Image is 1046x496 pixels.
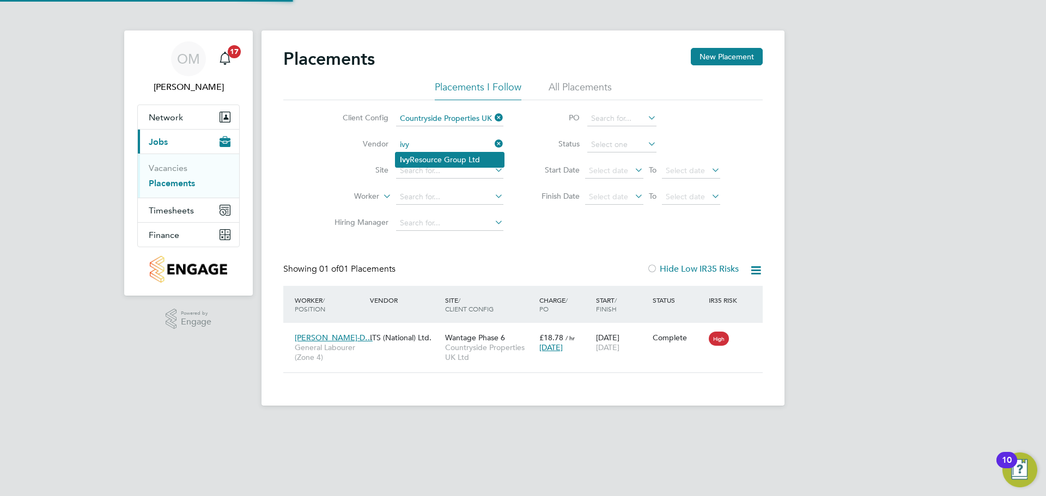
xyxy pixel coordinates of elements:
[549,81,612,100] li: All Placements
[396,189,503,205] input: Search for...
[138,130,239,154] button: Jobs
[537,290,593,319] div: Charge
[295,333,373,342] span: [PERSON_NAME]-D…
[706,290,744,310] div: IR35 Risk
[292,290,367,319] div: Worker
[317,191,379,202] label: Worker
[367,327,442,348] div: ITS (National) Ltd.
[593,290,650,319] div: Start
[177,52,200,66] span: OM
[326,217,388,227] label: Hiring Manager
[138,198,239,222] button: Timesheets
[442,290,537,319] div: Site
[445,296,494,313] span: / Client Config
[326,113,388,123] label: Client Config
[181,309,211,318] span: Powered by
[531,191,580,201] label: Finish Date
[596,296,617,313] span: / Finish
[228,45,241,58] span: 17
[539,333,563,342] span: £18.78
[666,192,705,201] span: Select date
[531,139,580,149] label: Status
[181,317,211,327] span: Engage
[214,41,236,76] a: 17
[137,81,240,94] span: Ollie Morrissey
[292,327,763,336] a: [PERSON_NAME]-D…General Labourer (Zone 4)ITS (National) Ltd.Wantage Phase 6Countryside Properties...
[646,189,660,203] span: To
[138,154,239,198] div: Jobs
[531,113,580,123] label: PO
[445,342,534,362] span: Countryside Properties UK Ltd
[326,165,388,175] label: Site
[149,205,194,216] span: Timesheets
[138,105,239,129] button: Network
[396,163,503,179] input: Search for...
[435,81,521,100] li: Placements I Follow
[587,111,656,126] input: Search for...
[565,334,575,342] span: / hr
[149,230,179,240] span: Finance
[149,137,168,147] span: Jobs
[295,342,364,362] span: General Labourer (Zone 4)
[319,264,396,274] span: 01 Placements
[396,137,503,152] input: Search for...
[647,264,739,274] label: Hide Low IR35 Risks
[137,41,240,94] a: OM[PERSON_NAME]
[138,223,239,247] button: Finance
[596,342,619,352] span: [DATE]
[150,256,227,283] img: countryside-properties-logo-retina.png
[124,30,253,296] nav: Main navigation
[400,155,410,164] b: Ivy
[589,166,628,175] span: Select date
[137,256,240,283] a: Go to home page
[691,48,763,65] button: New Placement
[319,264,339,274] span: 01 of
[666,166,705,175] span: Select date
[283,48,375,70] h2: Placements
[709,332,729,346] span: High
[367,290,442,310] div: Vendor
[166,309,212,329] a: Powered byEngage
[396,216,503,231] input: Search for...
[653,333,704,342] div: Complete
[531,165,580,175] label: Start Date
[283,264,398,275] div: Showing
[396,111,503,126] input: Search for...
[149,178,195,188] a: Placements
[539,296,568,313] span: / PO
[445,333,505,342] span: Wantage Phase 6
[149,163,187,173] a: Vacancies
[646,163,660,177] span: To
[326,139,388,149] label: Vendor
[1002,460,1012,474] div: 10
[587,137,656,152] input: Select one
[589,192,628,201] span: Select date
[1002,452,1037,487] button: Open Resource Center, 10 new notifications
[295,296,325,313] span: / Position
[149,112,183,123] span: Network
[539,342,563,352] span: [DATE]
[593,327,650,358] div: [DATE]
[396,152,504,167] li: Resource Group Ltd
[650,290,707,310] div: Status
